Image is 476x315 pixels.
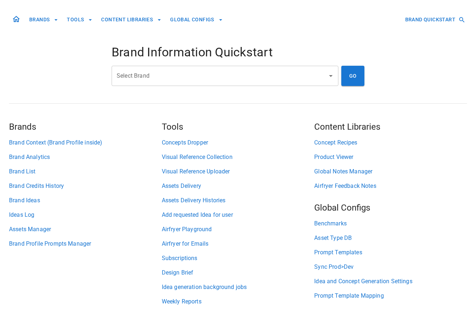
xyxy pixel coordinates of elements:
a: Assets Delivery [162,182,315,190]
button: TOOLS [64,13,95,26]
a: Asset Type DB [314,234,467,242]
button: CONTENT LIBRARIES [98,13,164,26]
a: Ideas Log [9,211,162,219]
a: Global Notes Manager [314,167,467,176]
a: Airfryer for Emails [162,240,315,248]
a: Airfryer Feedback Notes [314,182,467,190]
a: Idea generation background jobs [162,283,315,292]
a: Subscriptions [162,254,315,263]
a: Add requested Idea for user [162,211,315,219]
a: Brand Analytics [9,153,162,161]
h5: Global Configs [314,202,467,213]
a: Brand Context (Brand Profile inside) [9,138,162,147]
a: Idea and Concept Generation Settings [314,277,467,286]
h5: Content Libraries [314,121,467,133]
a: Brand List [9,167,162,176]
a: Brand Credits History [9,182,162,190]
h5: Tools [162,121,315,133]
a: Visual Reference Uploader [162,167,315,176]
a: Sync Prod>Dev [314,263,467,271]
a: Design Brief [162,268,315,277]
a: Brand Ideas [9,196,162,205]
a: Benchmarks [314,219,467,228]
button: GO [341,66,364,86]
a: Brand Profile Prompts Manager [9,240,162,248]
button: BRAND QUICKSTART [402,13,467,26]
a: Prompt Template Mapping [314,292,467,300]
a: Weekly Reports [162,297,315,306]
a: Concept Recipes [314,138,467,147]
button: GLOBAL CONFIGS [167,13,226,26]
a: Prompt Templates [314,248,467,257]
button: BRANDS [26,13,61,26]
a: Assets Delivery Histories [162,196,315,205]
h5: Brands [9,121,162,133]
button: Open [326,71,336,81]
h4: Brand Information Quickstart [112,45,364,60]
a: Product Viewer [314,153,467,161]
a: Concepts Dropper [162,138,315,147]
a: Visual Reference Collection [162,153,315,161]
a: Airfryer Playground [162,225,315,234]
a: Assets Manager [9,225,162,234]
